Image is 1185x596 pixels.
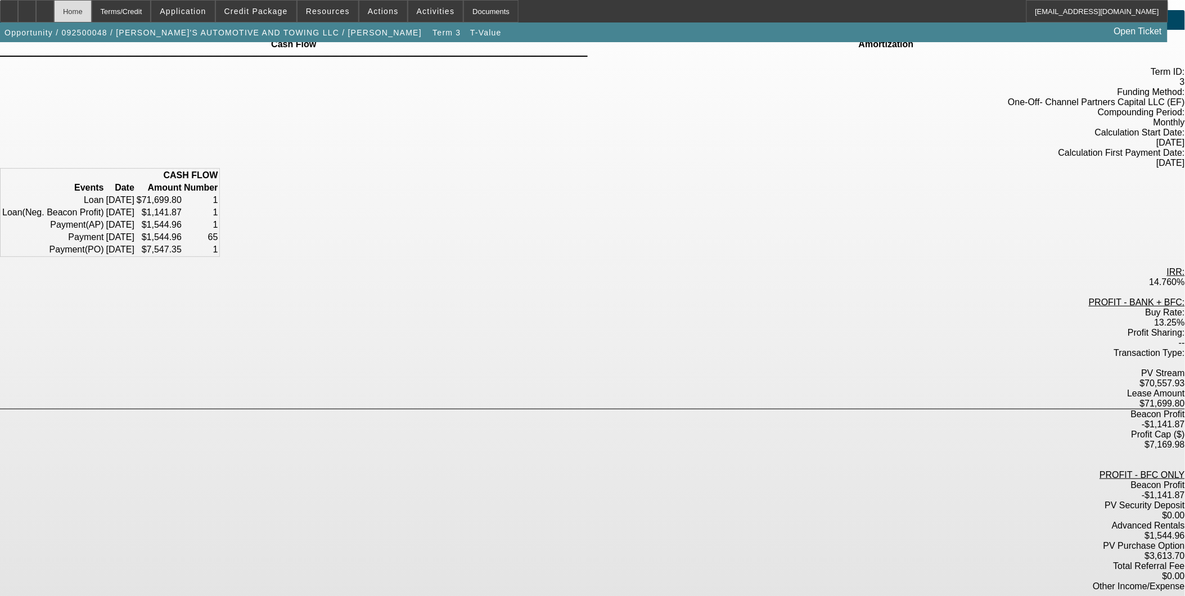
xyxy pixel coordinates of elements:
[408,1,463,22] button: Activities
[306,7,350,16] span: Resources
[183,232,218,243] td: 65
[2,207,105,218] td: Loan
[22,207,104,217] span: (Neg. Beacon Profit)
[136,195,182,206] td: $71,699.80
[2,182,105,193] th: Events
[136,207,182,218] td: $1,141.87
[160,7,206,16] span: Application
[224,7,288,16] span: Credit Package
[183,244,218,255] td: 1
[429,22,465,43] button: Term 3
[858,39,914,49] td: Amortization
[136,182,182,193] th: Amount
[183,182,218,193] th: Number
[85,245,104,254] span: (PO)
[151,1,214,22] button: Application
[106,232,135,243] td: [DATE]
[106,244,135,255] td: [DATE]
[106,195,135,206] td: [DATE]
[4,28,422,37] span: Opportunity / 092500048 / [PERSON_NAME]'S AUTOMOTIVE AND TOWING LLC / [PERSON_NAME]
[183,195,218,206] td: 1
[2,170,218,181] th: CASH FLOW
[1140,399,1185,408] label: $71,699.80
[86,220,104,229] span: (AP)
[136,232,182,243] td: $1,544.96
[359,1,407,22] button: Actions
[2,219,105,231] td: Payment
[106,182,135,193] th: Date
[136,244,182,255] td: $7,547.35
[1110,22,1166,41] a: Open Ticket
[1163,511,1185,520] label: $0.00
[368,7,399,16] span: Actions
[183,219,218,231] td: 1
[1145,531,1185,540] label: $1,544.96
[470,28,502,37] span: T-Value
[467,22,504,43] button: T-Value
[216,1,296,22] button: Credit Package
[136,219,182,231] td: $1,544.96
[183,207,218,218] td: 1
[432,28,461,37] span: Term 3
[417,7,455,16] span: Activities
[106,219,135,231] td: [DATE]
[106,207,135,218] td: [DATE]
[2,232,105,243] td: Payment
[1145,551,1185,561] label: $3,613.70
[2,195,105,206] td: Loan
[2,244,105,255] td: Payment
[1040,97,1185,107] span: - Channel Partners Capital LLC (EF)
[298,1,358,22] button: Resources
[1163,571,1185,581] label: $0.00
